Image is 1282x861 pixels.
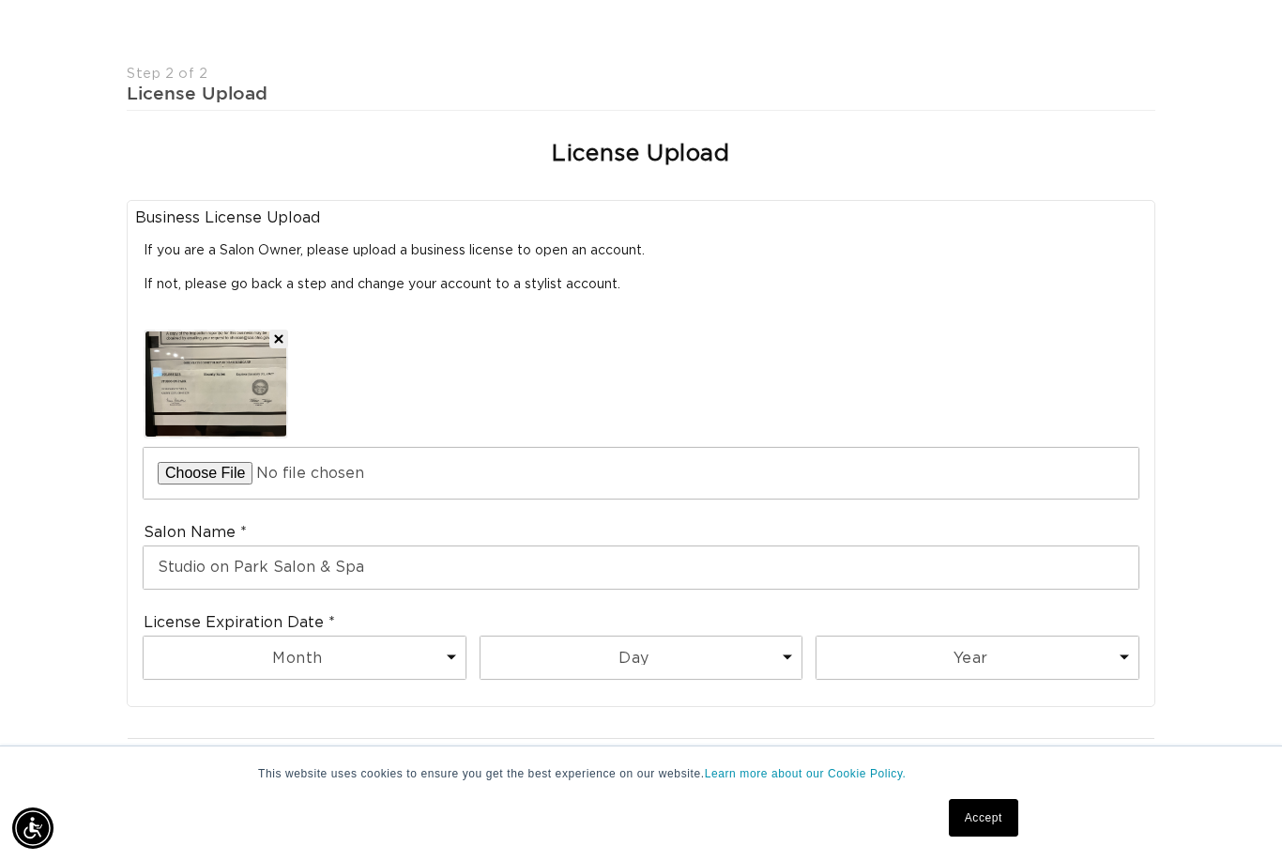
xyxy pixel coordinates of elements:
[144,242,1138,294] p: If you are a Salon Owner, please upload a business license to open an account. If not, please go ...
[269,330,288,348] button: Remove file
[12,807,53,849] div: Accessibility Menu
[552,140,729,169] h2: License Upload
[1028,658,1282,861] iframe: Chat Widget
[144,613,335,633] label: License Expiration Date
[258,765,1024,782] p: This website uses cookies to ensure you get the best experience on our website.
[949,799,1018,837] a: Accept
[145,331,286,438] img: image.jpg
[127,66,1155,84] div: Step 2 of 2
[144,523,247,543] label: Salon Name
[705,767,907,780] a: Learn more about our Cookie Policy.
[127,82,1155,105] div: License Upload
[135,208,1147,228] legend: Business License Upload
